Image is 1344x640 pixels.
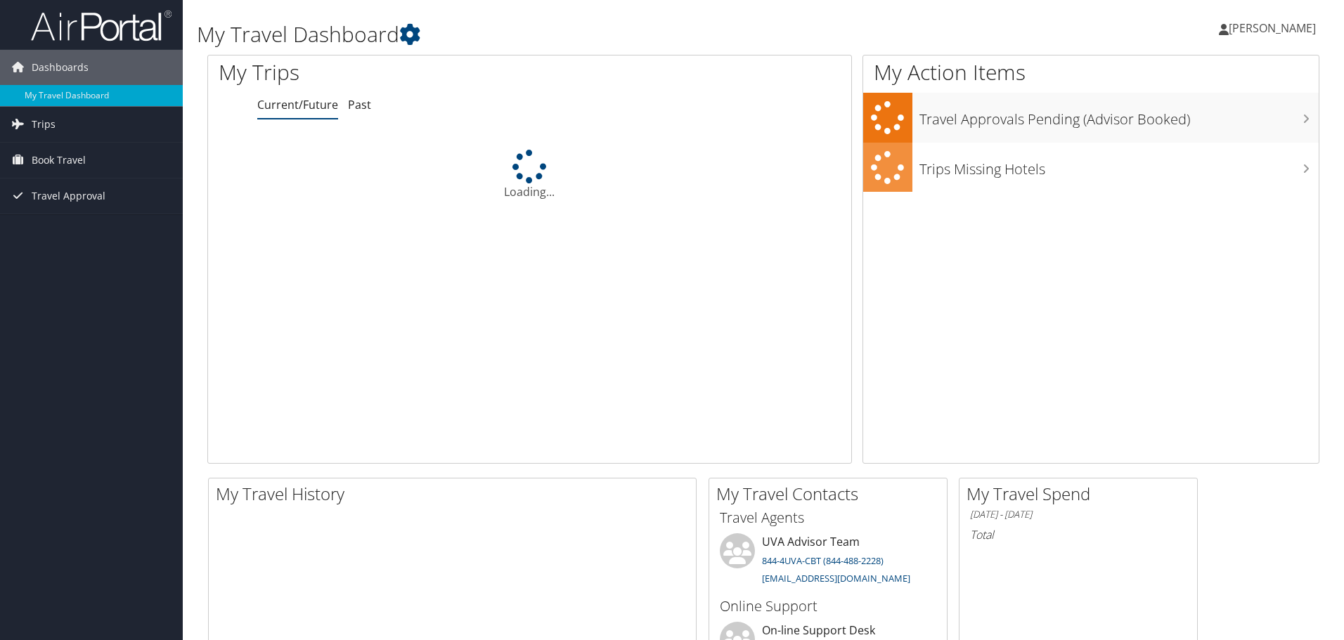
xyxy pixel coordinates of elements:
[919,103,1319,129] h3: Travel Approvals Pending (Advisor Booked)
[1229,20,1316,36] span: [PERSON_NAME]
[863,143,1319,192] a: Trips Missing Hotels
[713,533,943,591] li: UVA Advisor Team
[863,93,1319,143] a: Travel Approvals Pending (Advisor Booked)
[1219,7,1330,49] a: [PERSON_NAME]
[863,58,1319,87] h1: My Action Items
[762,572,910,585] a: [EMAIL_ADDRESS][DOMAIN_NAME]
[208,150,851,200] div: Loading...
[197,20,952,49] h1: My Travel Dashboard
[219,58,573,87] h1: My Trips
[970,527,1187,542] h6: Total
[762,554,884,567] a: 844-4UVA-CBT (844-488-2228)
[216,482,696,506] h2: My Travel History
[348,97,371,112] a: Past
[257,97,338,112] a: Current/Future
[32,143,86,178] span: Book Travel
[716,482,947,506] h2: My Travel Contacts
[967,482,1197,506] h2: My Travel Spend
[720,508,936,528] h3: Travel Agents
[32,178,105,214] span: Travel Approval
[32,50,89,85] span: Dashboards
[720,596,936,616] h3: Online Support
[32,107,56,142] span: Trips
[919,152,1319,179] h3: Trips Missing Hotels
[970,508,1187,521] h6: [DATE] - [DATE]
[31,9,172,42] img: airportal-logo.png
